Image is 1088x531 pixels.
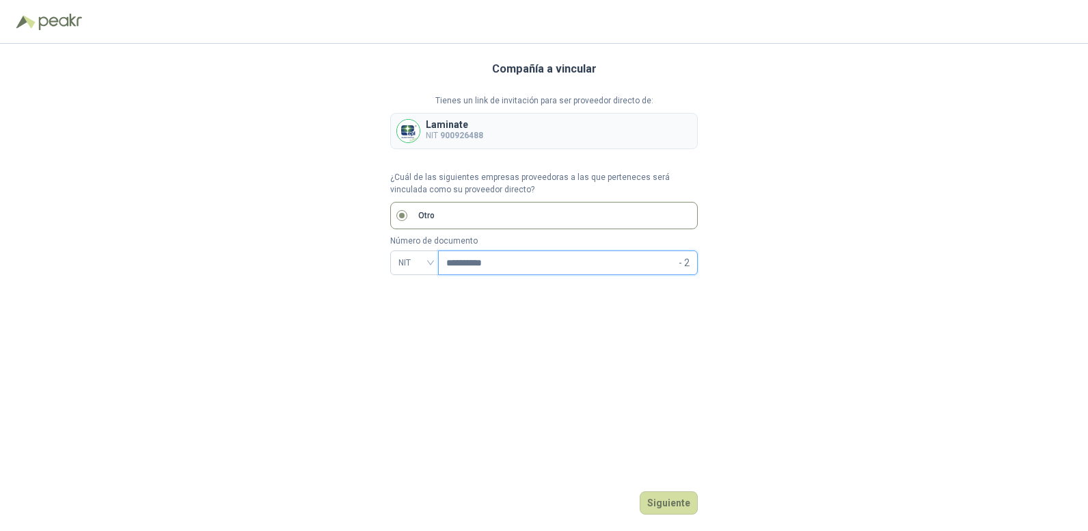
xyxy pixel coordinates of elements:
[418,209,435,222] p: Otro
[492,60,597,78] h3: Compañía a vincular
[440,131,483,140] b: 900926488
[679,251,690,274] span: - 2
[390,171,698,197] p: ¿Cuál de las siguientes empresas proveedoras a las que perteneces será vinculada como su proveedo...
[640,491,698,515] button: Siguiente
[426,120,483,129] p: Laminate
[426,129,483,142] p: NIT
[398,252,431,273] span: NIT
[397,120,420,142] img: Company Logo
[38,14,82,30] img: Peakr
[390,94,698,107] p: Tienes un link de invitación para ser proveedor directo de:
[390,235,698,248] p: Número de documento
[16,15,36,29] img: Logo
